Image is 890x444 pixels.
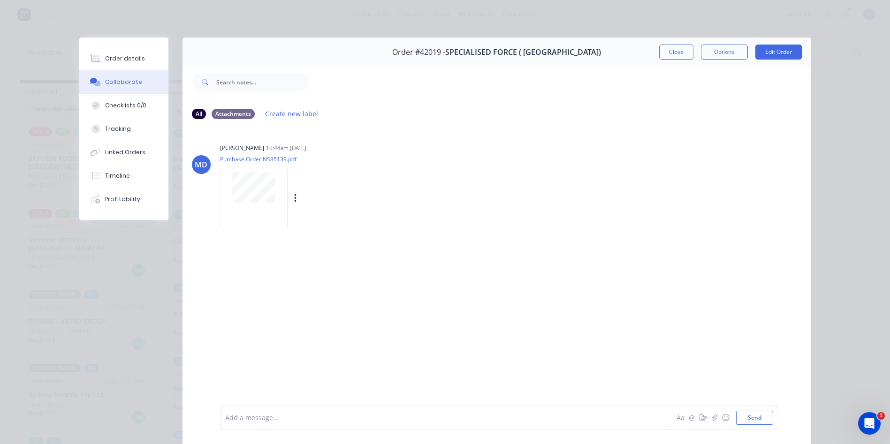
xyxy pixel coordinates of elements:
[105,54,145,63] div: Order details
[216,73,309,91] input: Search notes...
[392,48,445,57] span: Order #42019 -
[220,155,392,163] p: Purchase Order NS85139.pdf
[720,412,731,423] button: ☺
[195,159,207,170] div: MD
[445,48,601,57] span: SPECIALISED FORCE ( [GEOGRAPHIC_DATA])
[736,411,773,425] button: Send
[755,45,802,60] button: Edit Order
[220,144,264,152] div: [PERSON_NAME]
[260,107,323,120] button: Create new label
[686,412,698,423] button: @
[701,45,748,60] button: Options
[192,109,206,119] div: All
[105,172,130,180] div: Timeline
[675,412,686,423] button: Aa
[659,45,693,60] button: Close
[79,70,168,94] button: Collaborate
[212,109,255,119] div: Attachments
[105,148,145,157] div: Linked Orders
[105,125,131,133] div: Tracking
[105,78,142,86] div: Collaborate
[79,164,168,188] button: Timeline
[79,188,168,211] button: Profitability
[105,101,146,110] div: Checklists 0/0
[79,94,168,117] button: Checklists 0/0
[266,144,306,152] div: 10:44am [DATE]
[105,195,140,203] div: Profitability
[79,47,168,70] button: Order details
[858,412,881,435] iframe: Intercom live chat
[877,412,885,420] span: 1
[79,141,168,164] button: Linked Orders
[79,117,168,141] button: Tracking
